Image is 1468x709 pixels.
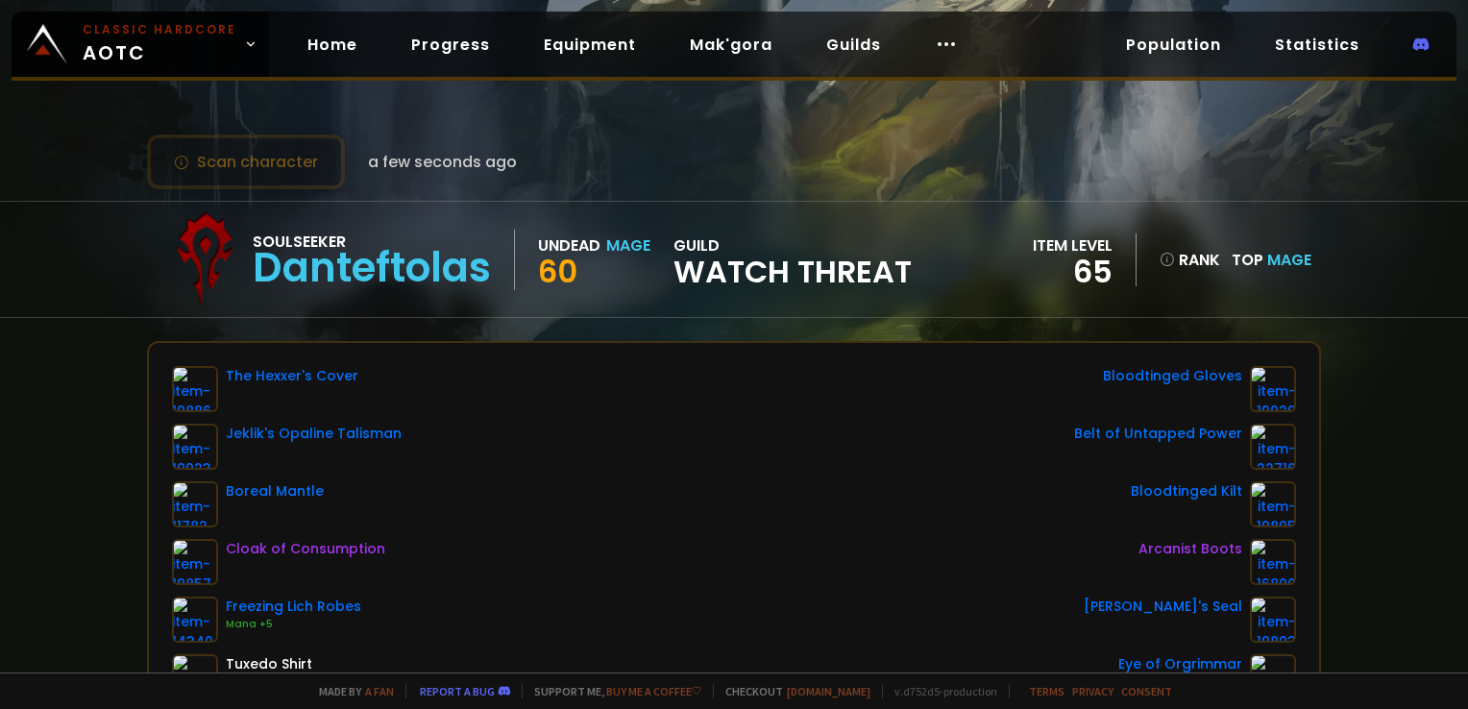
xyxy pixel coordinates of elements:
[368,150,517,174] span: a few seconds ago
[226,366,358,386] div: The Hexxer's Cover
[1250,366,1296,412] img: item-19929
[1072,684,1113,698] a: Privacy
[1033,257,1113,286] div: 65
[1118,654,1242,674] div: Eye of Orgrimmar
[1160,248,1220,272] div: rank
[172,481,218,527] img: item-11782
[1029,684,1064,698] a: Terms
[606,233,650,257] div: Mage
[1131,481,1242,501] div: Bloodtinged Kilt
[606,684,701,698] a: Buy me a coffee
[172,424,218,470] img: item-19923
[1250,539,1296,585] img: item-16800
[365,684,394,698] a: a fan
[787,684,870,698] a: [DOMAIN_NAME]
[1138,539,1242,559] div: Arcanist Boots
[882,684,997,698] span: v. d752d5 - production
[226,424,402,444] div: Jeklik's Opaline Talisman
[420,684,495,698] a: Report a bug
[1267,249,1311,271] span: Mage
[538,250,577,293] span: 60
[522,684,701,698] span: Support me,
[292,25,373,64] a: Home
[83,21,236,38] small: Classic Hardcore
[1250,481,1296,527] img: item-19895
[713,684,870,698] span: Checkout
[1250,597,1296,643] img: item-19893
[538,233,600,257] div: Undead
[226,617,361,632] div: Mana +5
[674,25,788,64] a: Mak'gora
[1121,684,1172,698] a: Consent
[1232,248,1311,272] div: Top
[1111,25,1236,64] a: Population
[1103,366,1242,386] div: Bloodtinged Gloves
[1250,424,1296,470] img: item-22716
[83,21,236,67] span: AOTC
[226,597,361,617] div: Freezing Lich Robes
[253,230,491,254] div: Soulseeker
[1033,233,1113,257] div: item level
[528,25,651,64] a: Equipment
[673,233,912,286] div: guild
[12,12,269,77] a: Classic HardcoreAOTC
[226,481,324,501] div: Boreal Mantle
[147,134,345,189] button: Scan character
[172,366,218,412] img: item-19886
[1074,424,1242,444] div: Belt of Untapped Power
[1260,25,1375,64] a: Statistics
[172,597,218,643] img: item-14340
[1084,597,1242,617] div: [PERSON_NAME]'s Seal
[811,25,896,64] a: Guilds
[307,684,394,698] span: Made by
[226,654,312,674] div: Tuxedo Shirt
[253,254,491,282] div: Danteftolas
[172,539,218,585] img: item-19857
[673,257,912,286] span: Watch Threat
[226,539,385,559] div: Cloak of Consumption
[396,25,505,64] a: Progress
